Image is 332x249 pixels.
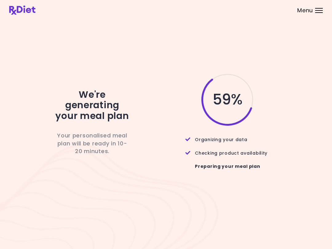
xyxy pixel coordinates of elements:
[185,156,270,176] div: Preparing your meal plan
[185,130,270,143] div: Organizing your data
[185,143,270,156] div: Checking product availability
[54,89,131,121] h2: We're generating your meal plan
[297,8,313,13] span: Menu
[54,132,131,155] p: Your personalised meal plan will be ready in 10-20 minutes.
[213,94,242,105] span: 59 %
[9,6,35,15] img: RxDiet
